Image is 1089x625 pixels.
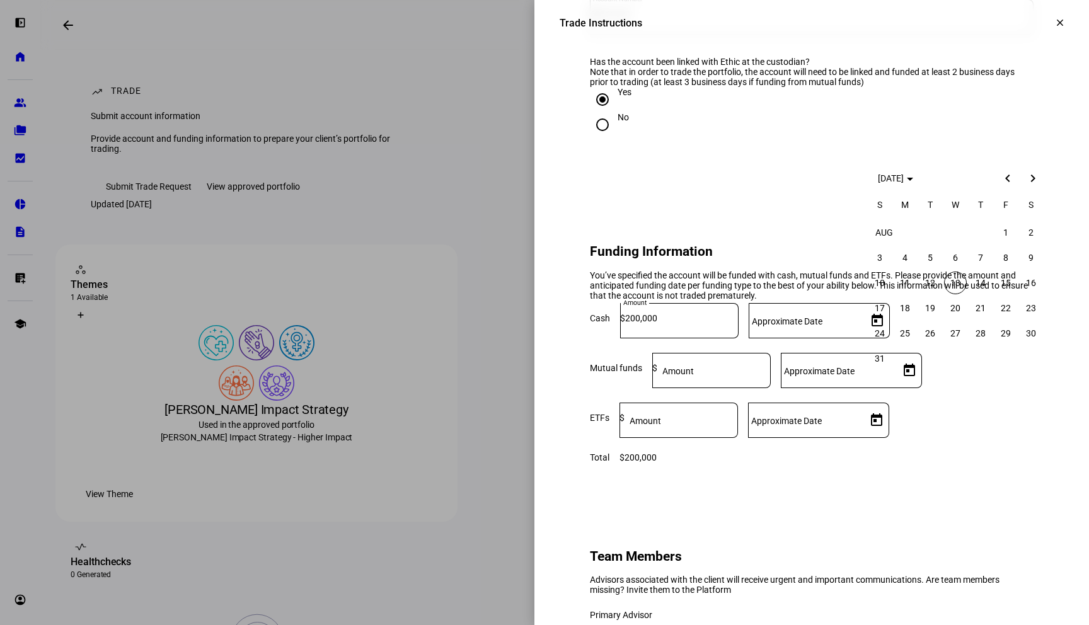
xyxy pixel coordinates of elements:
[892,270,918,295] button: August 11, 2025
[993,270,1018,295] button: August 15, 2025
[894,246,916,269] span: 4
[892,321,918,346] button: August 25, 2025
[867,270,892,295] button: August 10, 2025
[894,297,916,319] span: 18
[867,245,892,270] button: August 3, 2025
[968,295,993,321] button: August 21, 2025
[994,272,1017,294] span: 15
[978,200,983,210] span: T
[993,321,1018,346] button: August 29, 2025
[943,295,968,321] button: August 20, 2025
[1020,322,1042,345] span: 30
[944,322,967,345] span: 27
[943,245,968,270] button: August 6, 2025
[918,245,943,270] button: August 5, 2025
[919,246,942,269] span: 5
[969,297,992,319] span: 21
[943,270,968,295] button: August 13, 2025
[867,321,892,346] button: August 24, 2025
[1003,200,1008,210] span: F
[919,322,942,345] span: 26
[1018,245,1044,270] button: August 9, 2025
[1018,270,1044,295] button: August 16, 2025
[867,346,892,371] button: August 31, 2025
[892,295,918,321] button: August 18, 2025
[969,322,992,345] span: 28
[993,220,1018,245] button: August 1, 2025
[993,295,1018,321] button: August 22, 2025
[968,270,993,295] button: August 14, 2025
[1018,295,1044,321] button: August 23, 2025
[919,297,942,319] span: 19
[993,245,1018,270] button: August 8, 2025
[868,297,891,319] span: 17
[868,246,891,269] span: 3
[894,322,916,345] span: 25
[918,321,943,346] button: August 26, 2025
[994,246,1017,269] span: 8
[994,322,1017,345] span: 29
[969,246,992,269] span: 7
[892,245,918,270] button: August 4, 2025
[1020,272,1042,294] span: 16
[901,200,909,210] span: M
[944,272,967,294] span: 13
[944,297,967,319] span: 20
[868,347,891,370] span: 31
[918,270,943,295] button: August 12, 2025
[969,272,992,294] span: 14
[1018,321,1044,346] button: August 30, 2025
[894,272,916,294] span: 11
[968,245,993,270] button: August 7, 2025
[1018,220,1044,245] button: August 2, 2025
[1020,246,1042,269] span: 9
[943,321,968,346] button: August 27, 2025
[868,272,891,294] span: 10
[994,297,1017,319] span: 22
[1020,297,1042,319] span: 23
[995,166,1020,191] button: Previous month
[867,295,892,321] button: August 17, 2025
[1020,166,1046,191] button: Next month
[878,173,904,183] span: [DATE]
[919,272,942,294] span: 12
[1020,221,1042,244] span: 2
[867,220,993,245] td: AUG
[952,200,959,210] span: W
[918,295,943,321] button: August 19, 2025
[944,246,967,269] span: 6
[968,321,993,346] button: August 28, 2025
[877,200,882,210] span: S
[868,322,891,345] span: 24
[1028,200,1034,210] span: S
[870,166,921,191] button: Choose month and year
[928,200,933,210] span: T
[994,221,1017,244] span: 1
